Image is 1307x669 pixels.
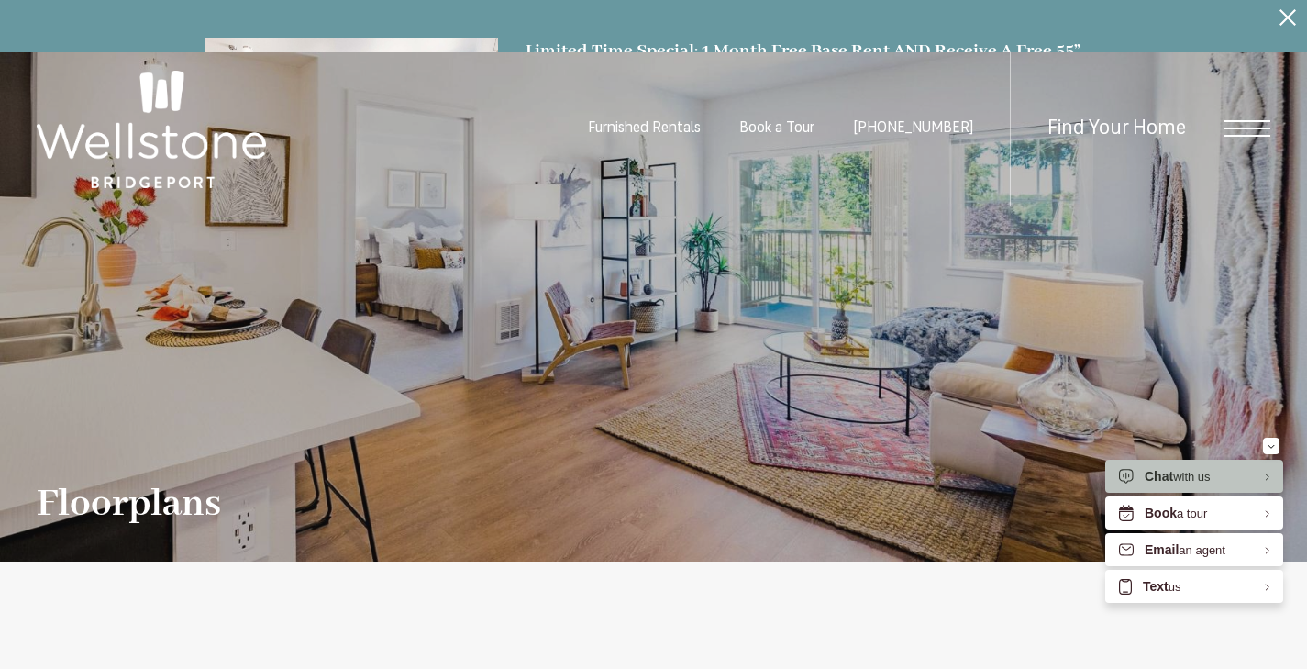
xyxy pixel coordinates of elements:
button: Open Menu [1224,120,1270,137]
span: [PHONE_NUMBER] [853,121,973,136]
a: Book a Tour [739,121,814,136]
a: Find Your Home [1047,118,1186,139]
div: Limited Time Special: 1 Month Free Base Rent AND Receive A Free 55” Smart TV!* [526,37,1103,95]
img: Settle into comfort at Wellstone [205,38,498,209]
img: Wellstone [37,71,266,188]
a: Furnished Rentals [588,121,701,136]
a: Call Us at (253) 642-8681 [853,121,973,136]
h1: Floorplans [37,484,221,525]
